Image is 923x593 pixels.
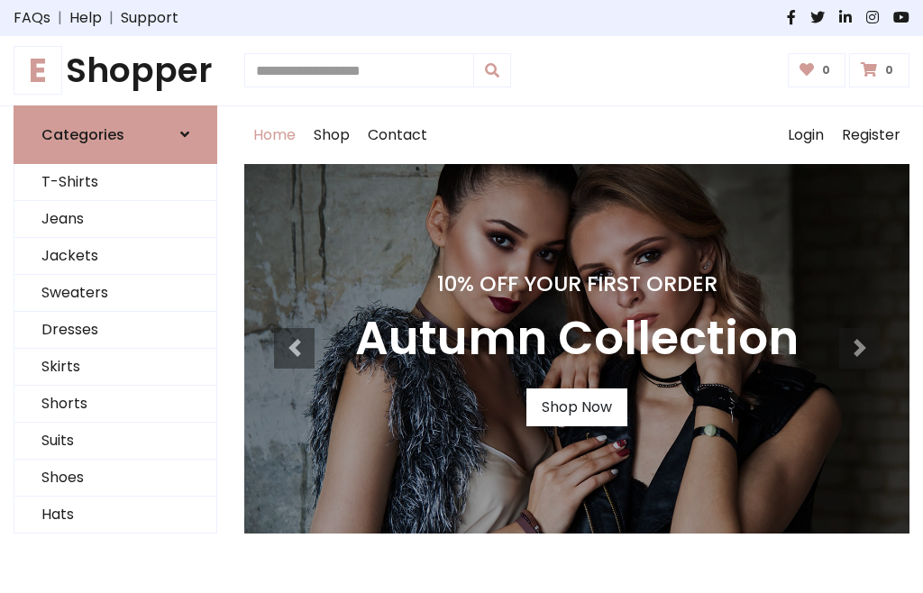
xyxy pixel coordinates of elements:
a: Login [779,106,833,164]
a: Shop [305,106,359,164]
a: Jackets [14,238,216,275]
a: FAQs [14,7,50,29]
span: 0 [818,62,835,78]
h6: Categories [41,126,124,143]
a: Help [69,7,102,29]
a: Shoes [14,460,216,497]
a: Dresses [14,312,216,349]
a: Support [121,7,178,29]
a: 0 [788,53,846,87]
h1: Shopper [14,50,217,91]
a: Jeans [14,201,216,238]
a: Shorts [14,386,216,423]
h3: Autumn Collection [355,311,799,367]
a: Sweaters [14,275,216,312]
a: Suits [14,423,216,460]
a: Skirts [14,349,216,386]
a: EShopper [14,50,217,91]
span: | [102,7,121,29]
a: Contact [359,106,436,164]
a: Home [244,106,305,164]
h4: 10% Off Your First Order [355,271,799,296]
a: T-Shirts [14,164,216,201]
span: E [14,46,62,95]
a: Shop Now [526,388,627,426]
span: | [50,7,69,29]
a: Register [833,106,909,164]
a: Categories [14,105,217,164]
a: Hats [14,497,216,534]
a: 0 [849,53,909,87]
span: 0 [881,62,898,78]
